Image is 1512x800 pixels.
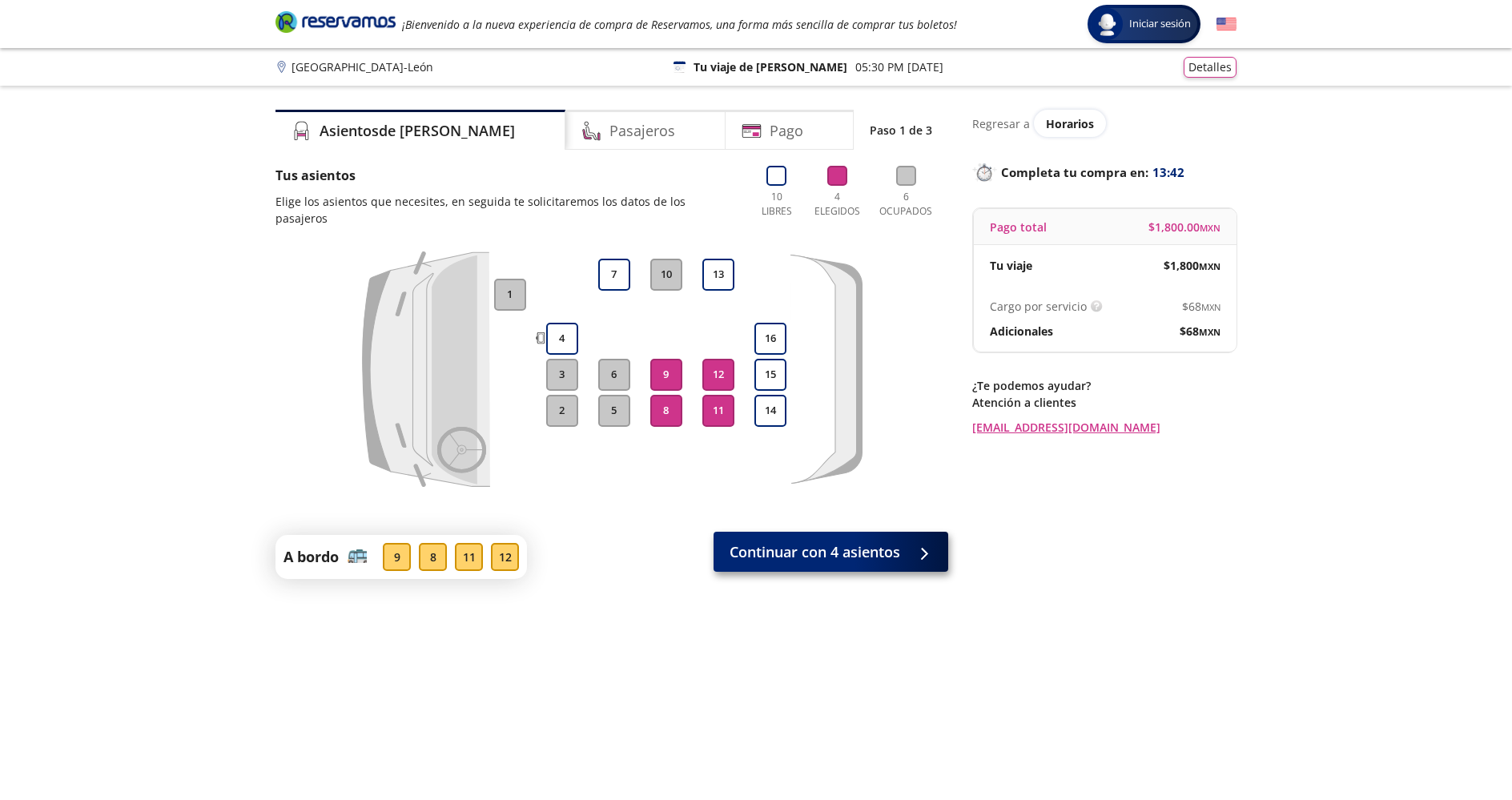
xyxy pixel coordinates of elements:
p: Paso 1 de 3 [870,122,932,139]
i: Brand Logo [275,10,396,34]
button: English [1216,14,1237,34]
button: Detalles [1184,57,1237,78]
h4: Pago [770,120,803,142]
button: 8 [650,395,682,427]
p: A bordo [283,546,339,568]
button: 1 [494,279,526,311]
p: Adicionales [990,323,1053,340]
p: 05:30 PM [DATE] [855,58,943,75]
p: [GEOGRAPHIC_DATA] - León [292,58,433,75]
span: Continuar con 4 asientos [730,541,900,563]
div: 12 [491,543,519,571]
p: Elige los asientos que necesites, en seguida te solicitaremos los datos de los pasajeros [275,193,738,227]
span: $ 68 [1182,298,1220,315]
p: Tu viaje de [PERSON_NAME] [694,58,847,75]
p: Pago total [990,219,1047,235]
small: MXN [1199,326,1220,338]
span: $ 1,800 [1164,257,1220,274]
small: MXN [1201,301,1220,313]
p: Tu viaje [990,257,1032,274]
span: 13:42 [1152,163,1184,182]
p: Atención a clientes [972,394,1237,411]
button: 15 [754,359,786,391]
div: 8 [419,543,447,571]
button: 3 [546,359,578,391]
h4: Pasajeros [609,120,675,142]
button: 12 [702,359,734,391]
p: Completa tu compra en : [972,161,1237,183]
button: 6 [598,359,630,391]
button: 4 [546,323,578,355]
button: 11 [702,395,734,427]
p: 6 Ocupados [875,190,936,219]
p: 4 Elegidos [810,190,864,219]
span: Horarios [1046,116,1094,131]
small: MXN [1199,260,1220,272]
em: ¡Bienvenido a la nueva experiencia de compra de Reservamos, una forma más sencilla de comprar tus... [402,17,957,32]
p: ¿Te podemos ayudar? [972,377,1237,394]
p: 10 Libres [754,190,798,219]
button: 9 [650,359,682,391]
button: 2 [546,395,578,427]
a: Brand Logo [275,10,396,38]
span: Iniciar sesión [1123,16,1197,32]
button: 14 [754,395,786,427]
span: $ 1,800.00 [1148,219,1220,235]
h4: Asientos de [PERSON_NAME] [320,120,515,142]
p: Regresar a [972,115,1030,132]
p: Cargo por servicio [990,298,1087,315]
p: Tus asientos [275,166,738,185]
button: Continuar con 4 asientos [714,532,948,572]
a: [EMAIL_ADDRESS][DOMAIN_NAME] [972,419,1237,436]
button: 7 [598,259,630,291]
button: 5 [598,395,630,427]
div: 9 [383,543,411,571]
small: MXN [1200,222,1220,234]
div: 11 [455,543,483,571]
button: 13 [702,259,734,291]
span: $ 68 [1180,323,1220,340]
div: Regresar a ver horarios [972,110,1237,137]
button: 16 [754,323,786,355]
button: 10 [650,259,682,291]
